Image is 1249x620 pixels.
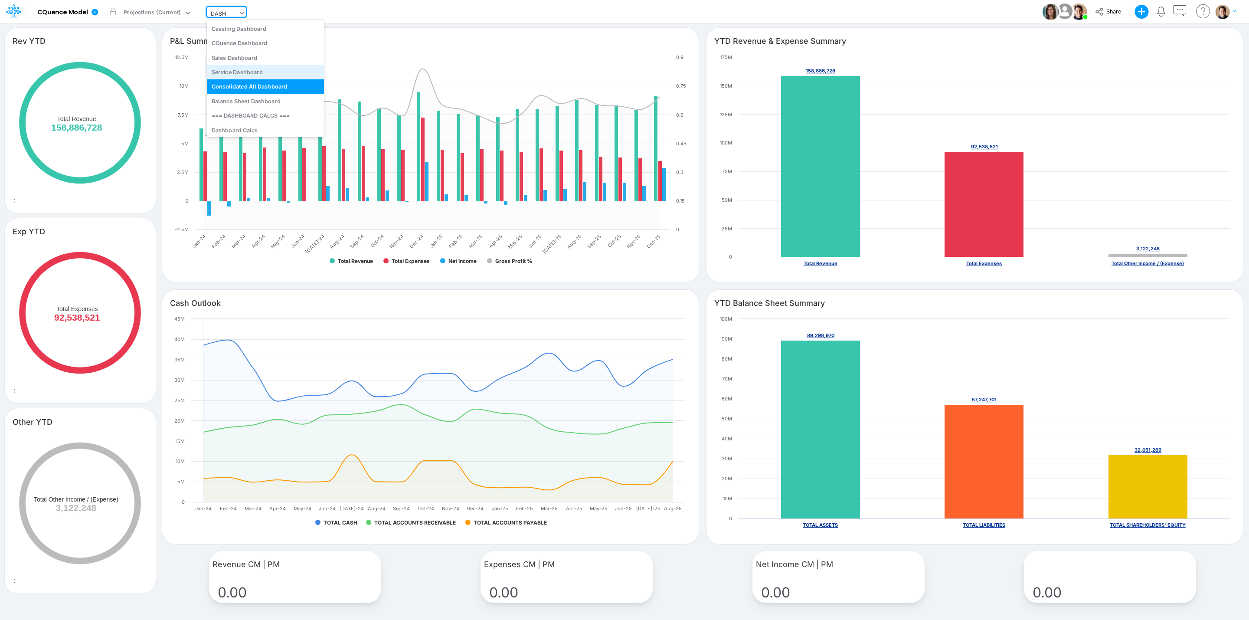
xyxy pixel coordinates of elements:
[722,226,732,232] text: 25M
[1136,246,1160,252] tspan: 3,122,248
[720,140,732,146] text: 100M
[615,505,632,512] text: Jun-25
[722,436,732,442] text: 40M
[324,519,357,526] text: TOTAL CASH
[722,168,732,174] text: 75M
[722,396,732,402] text: 60M
[12,222,95,240] input: Type a title here
[566,505,582,512] text: Apr-25
[636,505,660,512] text: [DATE]-25
[1091,5,1127,19] button: Share
[338,258,373,264] text: Total Revenue
[676,141,687,147] text: 0.45
[349,233,365,249] text: Sep-24
[664,505,682,512] text: Aug-25
[388,233,405,249] text: Nov-24
[566,233,582,250] text: Aug-25
[722,356,732,362] text: 80M
[176,458,185,464] text: 10M
[177,479,185,485] text: 5M
[207,21,324,36] div: Cassling Dashboard
[1135,447,1161,453] tspan: 32,051,269
[207,36,324,50] div: CQuence Dashboard
[178,112,189,118] text: 7.5M
[963,522,1005,528] text: TOTAL LIABILITIES
[5,243,156,403] div: ;
[174,357,185,363] text: 35M
[392,505,409,512] text: Sep-24
[12,32,95,49] input: Type a title here
[12,413,95,430] input: Type a title here
[506,233,523,250] text: May-25
[720,54,732,60] text: 175M
[1055,2,1075,21] img: User Image Icon
[367,505,385,512] text: Aug-24
[174,418,185,424] text: 20M
[170,32,606,49] input: Type a title here
[392,258,430,264] text: Total Expenses
[230,233,246,249] text: Mar-24
[807,332,834,338] tspan: 89,298,970
[676,112,683,118] text: 0.6
[722,197,732,203] text: 50M
[1106,8,1121,14] span: Share
[207,108,324,123] div: === DASHBOARD CALCS ===
[207,50,324,65] div: Sales Dashboard
[269,505,286,512] text: Apr-24
[586,233,602,249] text: Sep-25
[971,144,998,150] tspan: 92,538,521
[720,83,732,89] text: 150M
[729,254,732,260] text: 0
[5,433,156,594] div: ;
[340,505,364,512] text: [DATE]-24
[676,169,683,175] text: 0.3
[174,316,185,322] text: 45M
[761,584,794,601] span: 0.00
[1156,7,1166,16] a: Notifications
[207,79,324,94] div: Consolidated All Dashboard
[289,233,305,249] text: Jun-24
[418,505,434,512] text: Oct-24
[369,233,385,249] text: Oct-24
[428,233,444,249] text: Jan-25
[714,32,1151,49] input: Type a title here
[966,260,1002,266] text: Total Expenses
[1109,522,1185,528] text: TOTAL SHAREHOLDERS' EQUITY
[174,336,185,342] text: 40M
[191,233,207,249] text: Jan-24
[408,233,424,249] text: Dec-24
[495,258,532,264] text: Gross Profit %
[207,65,324,79] div: Service Dashboard
[676,226,679,233] text: 0
[729,515,732,522] text: 0
[442,505,459,512] text: Nov-24
[5,53,156,213] div: ;
[489,584,522,601] span: 0.00
[1033,584,1065,601] span: 0.00
[541,505,558,512] text: Mar-25
[487,233,504,249] text: Apr-25
[720,316,732,322] text: 100M
[1071,3,1087,20] img: User Image Icon
[722,476,732,482] text: 20M
[473,519,546,526] text: TOTAL ACCOUNTS PAYABLE
[625,233,642,249] text: Nov-25
[714,294,1151,312] input: Type a title here
[723,495,732,502] text: 10M
[328,233,345,250] text: Aug-24
[177,169,189,175] text: 2.5M
[491,505,508,512] text: Jan-25
[720,112,732,118] text: 125M
[269,233,286,250] text: May-24
[676,83,686,89] text: 0.75
[722,456,732,462] text: 30M
[516,505,533,512] text: Feb-25
[526,233,543,249] text: Jun-25
[37,9,88,16] b: CQuence Model
[541,233,562,254] text: [DATE]-25
[722,376,732,382] text: 70M
[174,397,185,403] text: 25M
[250,233,266,249] text: Apr-24
[467,505,484,512] text: Dec-24
[174,377,185,383] text: 30M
